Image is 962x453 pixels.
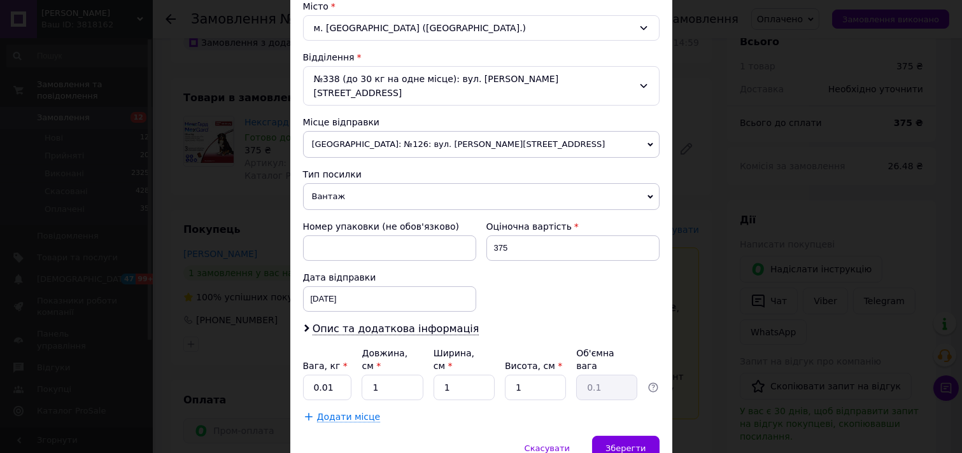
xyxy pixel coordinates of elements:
span: Вантаж [303,183,660,210]
div: Відділення [303,51,660,64]
div: Оціночна вартість [486,220,660,233]
div: Об'ємна вага [576,347,637,372]
span: Зберегти [605,443,646,453]
span: Опис та додаткова інформація [313,323,479,335]
label: Висота, см [505,361,562,371]
label: Ширина, см [434,348,474,371]
span: Місце відправки [303,117,380,127]
span: [GEOGRAPHIC_DATA]: №126: вул. [PERSON_NAME][STREET_ADDRESS] [303,131,660,158]
div: Дата відправки [303,271,476,284]
label: Вага, кг [303,361,348,371]
div: №338 (до 30 кг на одне місце): вул. [PERSON_NAME][STREET_ADDRESS] [303,66,660,106]
label: Довжина, см [362,348,407,371]
span: Додати місце [317,412,381,422]
span: Скасувати [525,443,570,453]
div: Номер упаковки (не обов'язково) [303,220,476,233]
span: Тип посилки [303,169,362,179]
div: м. [GEOGRAPHIC_DATA] ([GEOGRAPHIC_DATA].) [303,15,660,41]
